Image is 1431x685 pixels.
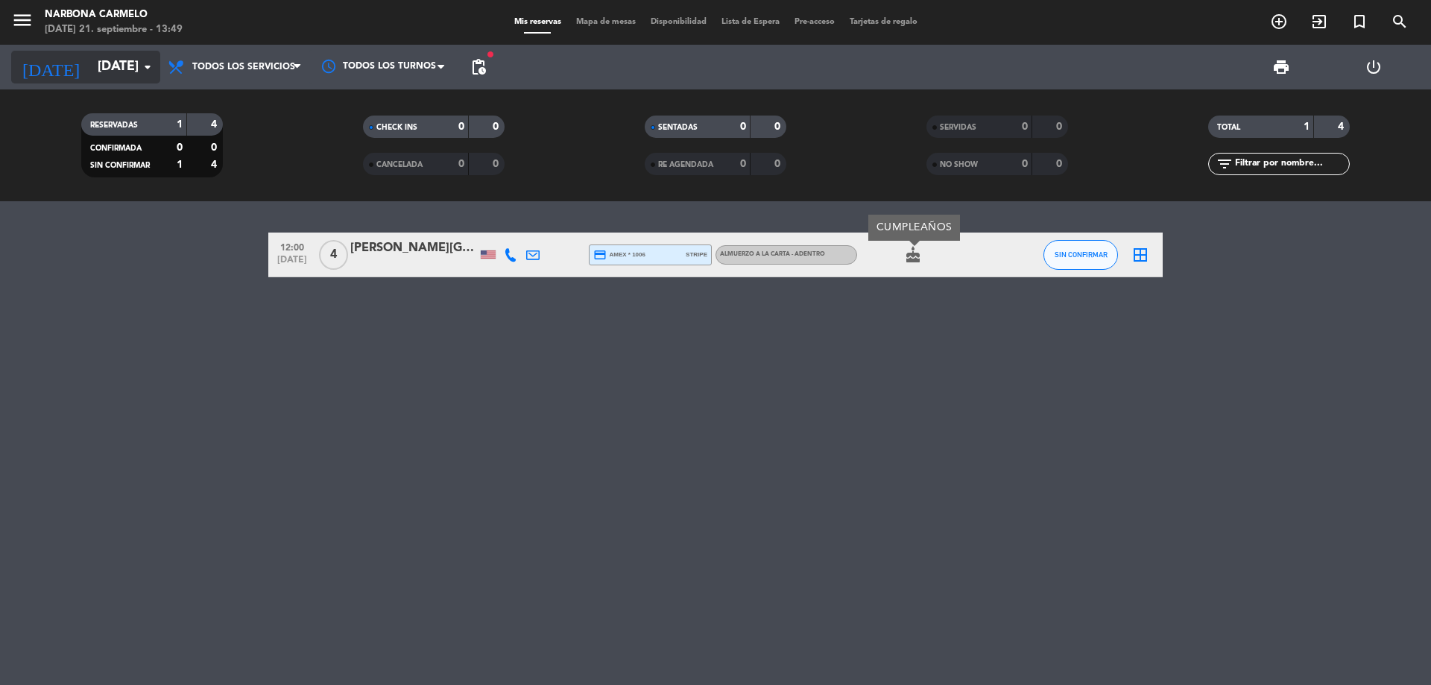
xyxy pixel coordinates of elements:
i: menu [11,9,34,31]
strong: 0 [740,121,746,132]
strong: 0 [493,121,502,132]
div: LOG OUT [1327,45,1420,89]
strong: 0 [1022,121,1028,132]
span: Almuerzo a la carta - Adentro [720,251,825,257]
span: [DATE] [274,255,311,272]
i: add_circle_outline [1270,13,1288,31]
span: print [1272,58,1290,76]
input: Filtrar por nombre... [1233,156,1349,172]
span: SIN CONFIRMAR [1055,250,1108,259]
strong: 1 [177,119,183,130]
span: CONFIRMADA [90,145,142,152]
span: SENTADAS [658,124,698,131]
span: TOTAL [1217,124,1240,131]
i: turned_in_not [1351,13,1368,31]
i: cake [904,246,922,264]
span: SIN CONFIRMAR [90,162,150,169]
span: RE AGENDADA [658,161,713,168]
div: [PERSON_NAME][GEOGRAPHIC_DATA] [350,239,477,258]
strong: 0 [1056,121,1065,132]
span: Mapa de mesas [569,18,643,26]
span: Pre-acceso [787,18,842,26]
span: Tarjetas de regalo [842,18,925,26]
span: 4 [319,240,348,270]
i: credit_card [593,248,607,262]
i: filter_list [1216,155,1233,173]
strong: 4 [211,119,220,130]
span: Disponibilidad [643,18,714,26]
strong: 0 [493,159,502,169]
strong: 0 [177,142,183,153]
strong: 0 [458,121,464,132]
strong: 4 [1338,121,1347,132]
div: Narbona Carmelo [45,7,183,22]
i: search [1391,13,1409,31]
span: CANCELADA [376,161,423,168]
strong: 0 [1056,159,1065,169]
div: CUMPLEAÑOS [868,215,960,241]
span: Todos los servicios [192,62,295,72]
strong: 0 [740,159,746,169]
strong: 4 [211,160,220,170]
div: [DATE] 21. septiembre - 13:49 [45,22,183,37]
button: SIN CONFIRMAR [1043,240,1118,270]
span: CHECK INS [376,124,417,131]
i: power_settings_new [1365,58,1383,76]
span: amex * 1006 [593,248,645,262]
i: [DATE] [11,51,90,83]
span: Lista de Espera [714,18,787,26]
i: arrow_drop_down [139,58,157,76]
span: Mis reservas [507,18,569,26]
span: pending_actions [470,58,487,76]
span: fiber_manual_record [486,50,495,59]
button: menu [11,9,34,37]
span: stripe [686,250,707,259]
strong: 0 [774,121,783,132]
i: border_all [1131,246,1149,264]
span: 12:00 [274,238,311,255]
strong: 0 [458,159,464,169]
span: NO SHOW [940,161,978,168]
span: RESERVADAS [90,121,138,129]
strong: 0 [211,142,220,153]
strong: 0 [774,159,783,169]
i: exit_to_app [1310,13,1328,31]
strong: 1 [1304,121,1310,132]
span: SERVIDAS [940,124,976,131]
strong: 0 [1022,159,1028,169]
strong: 1 [177,160,183,170]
